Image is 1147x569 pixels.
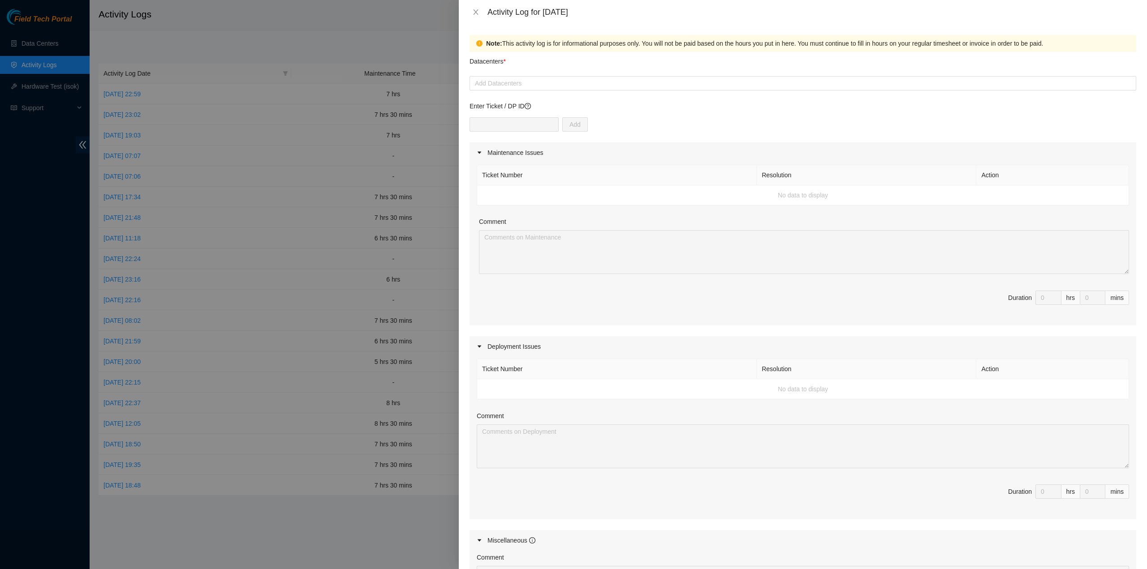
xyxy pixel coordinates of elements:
span: question-circle [525,103,531,109]
div: Maintenance Issues [470,142,1136,163]
span: close [472,9,479,16]
th: Action [976,359,1129,379]
div: Miscellaneous [487,535,535,545]
span: info-circle [529,537,535,543]
div: mins [1105,484,1129,499]
div: This activity log is for informational purposes only. You will not be paid based on the hours you... [486,39,1130,48]
td: No data to display [477,379,1129,399]
div: Duration [1008,487,1032,496]
label: Comment [477,411,504,421]
label: Comment [479,217,506,227]
div: Deployment Issues [470,336,1136,357]
div: hrs [1061,291,1080,305]
strong: Note: [486,39,502,48]
th: Ticket Number [477,165,757,185]
div: Activity Log for [DATE] [487,7,1136,17]
th: Ticket Number [477,359,757,379]
button: Close [470,8,482,17]
th: Resolution [757,359,976,379]
textarea: Comment [479,230,1129,274]
button: Add [562,117,588,132]
span: caret-right [477,538,482,543]
p: Datacenters [470,52,506,66]
div: hrs [1061,484,1080,499]
textarea: Comment [477,424,1129,468]
span: caret-right [477,150,482,155]
div: Duration [1008,293,1032,303]
div: mins [1105,291,1129,305]
span: exclamation-circle [476,40,483,47]
td: No data to display [477,185,1129,205]
div: Miscellaneous info-circle [470,530,1136,551]
th: Action [976,165,1129,185]
th: Resolution [757,165,976,185]
span: caret-right [477,344,482,349]
label: Comment [477,552,504,562]
p: Enter Ticket / DP ID [470,101,1136,111]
